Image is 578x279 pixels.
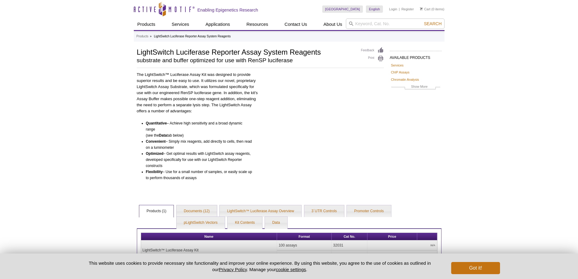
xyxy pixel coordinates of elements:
a: Products [134,19,159,30]
h2: Enabling Epigenetics Research [198,7,258,13]
a: Documents (12) [177,205,217,217]
a: Data [265,217,287,229]
li: – Get optimal results with LightSwitch assay reagents, developed specifically for use with our Li... [146,151,252,169]
a: Promoter Controls [347,205,391,217]
th: Price [367,233,417,240]
a: Services [391,63,404,68]
b: Quantitative [146,121,167,125]
li: LightSwitch Luciferase Reporter Assay System Reagents [154,35,231,38]
td: N/A [367,250,437,260]
a: Cart [420,7,431,11]
a: Print [361,55,384,62]
button: Search [422,21,443,26]
iframe: Watch the Lightswitch video [262,72,384,140]
h2: substrate and buffer optimized for use with RenSP luciferase [137,58,355,63]
a: Services [168,19,193,30]
button: cookie settings [276,267,306,272]
a: ChIP Assays [391,70,410,75]
li: – Achieve high sensitivity and a broad dynamic range (see the tab below) [146,120,252,138]
b: Optimized [146,151,164,156]
td: LightSwitch™ Luciferase Assay Kit [141,240,277,260]
h1: LightSwitch Luciferase Reporter Assay System Reagents [137,47,355,56]
a: Products (1) [139,205,174,217]
button: Got it! [451,262,500,274]
td: 1000 assays [277,250,332,260]
li: | [399,5,400,13]
input: Keyword, Cat. No. [346,19,444,29]
li: » [150,35,152,38]
li: – Use for a small number of samples, or easily scale up to perform thousands of assays [146,169,252,181]
a: Products [137,34,148,39]
a: [GEOGRAPHIC_DATA] [322,5,363,13]
a: Chromatin Analysis [391,77,419,82]
a: Show More [391,84,440,91]
img: Your Cart [420,7,423,10]
p: This website uses cookies to provide necessary site functionality and improve your online experie... [78,260,441,273]
a: Resources [243,19,272,30]
a: English [366,5,383,13]
a: Feedback [361,47,384,54]
b: Flexibility [146,170,163,174]
a: Login [389,7,397,11]
td: 32032 [332,250,367,260]
a: pLightSwitch Vectors [177,217,225,229]
td: 32031 [332,240,367,250]
th: Cat No. [332,233,367,240]
th: Format [277,233,332,240]
td: 100 assays [277,240,332,250]
th: Name [141,233,277,240]
span: Search [424,21,441,26]
a: About Us [320,19,346,30]
a: Privacy Policy [219,267,247,272]
li: (0 items) [420,5,444,13]
td: N/A [367,240,437,250]
a: Kit Contents [228,217,262,229]
a: 3´UTR Controls [304,205,344,217]
a: Contact Us [281,19,311,30]
b: Data [159,133,167,138]
a: Register [401,7,414,11]
h2: AVAILABLE PRODUCTS [390,51,441,62]
b: Convenient [146,139,166,144]
a: LightSwitch™ Luciferase Assay Overview [220,205,301,217]
li: – Simply mix reagents, add directly to cells, then read on a luminometer [146,138,252,151]
p: The LightSwitch™ Luciferase Assay Kit was designed to provide superior results and be easy to use... [137,72,258,114]
a: Applications [202,19,234,30]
